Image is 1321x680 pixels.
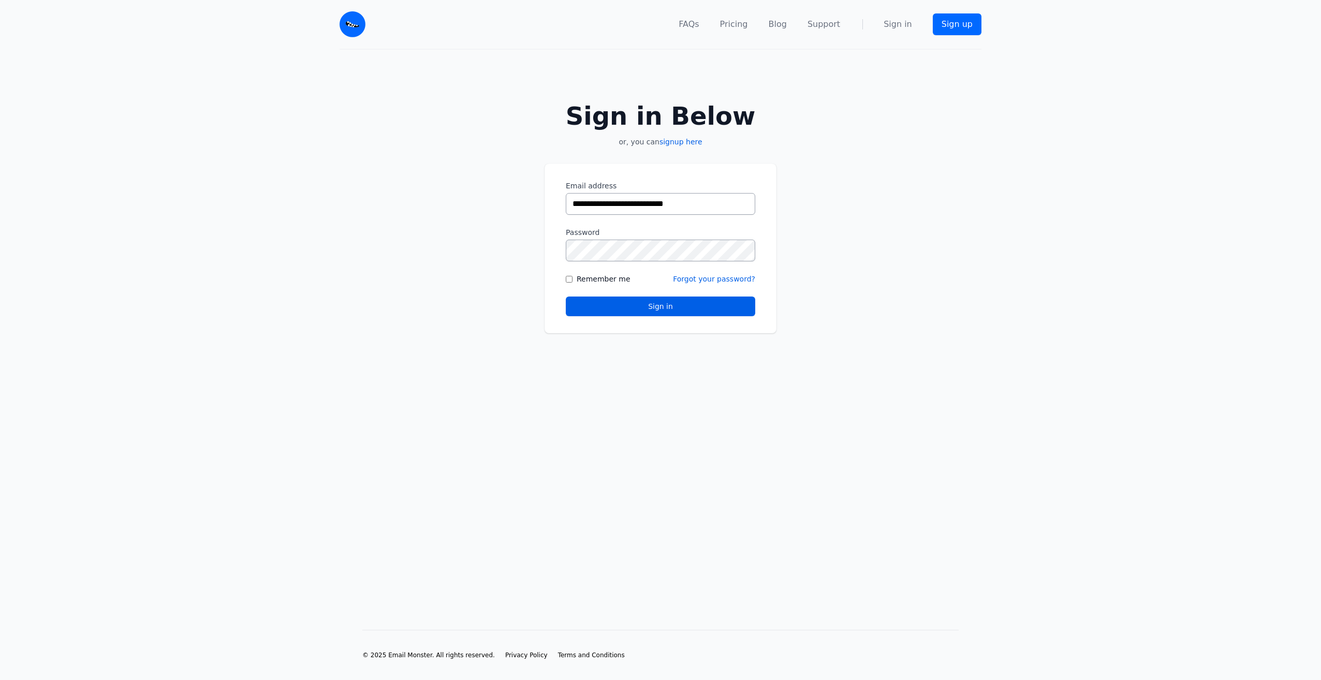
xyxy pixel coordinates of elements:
[566,227,755,238] label: Password
[545,104,776,128] h2: Sign in Below
[659,138,702,146] a: signup here
[566,181,755,191] label: Email address
[558,652,625,659] span: Terms and Conditions
[545,137,776,147] p: or, you can
[577,274,630,284] label: Remember me
[933,13,981,35] a: Sign up
[566,297,755,316] button: Sign in
[558,651,625,659] a: Terms and Conditions
[884,18,912,31] a: Sign in
[679,18,699,31] a: FAQs
[720,18,748,31] a: Pricing
[505,652,548,659] span: Privacy Policy
[505,651,548,659] a: Privacy Policy
[808,18,840,31] a: Support
[769,18,787,31] a: Blog
[362,651,495,659] li: © 2025 Email Monster. All rights reserved.
[340,11,365,37] img: Email Monster
[673,275,755,283] a: Forgot your password?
